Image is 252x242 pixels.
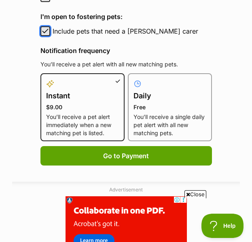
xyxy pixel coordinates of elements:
iframe: Help Scout Beacon - Open [201,214,244,238]
h4: I'm open to fostering pets: [40,12,212,21]
img: consumer-privacy-logo.png [1,1,7,7]
label: Include pets that need a [PERSON_NAME] carer [53,26,212,36]
h4: Instant [46,90,119,102]
span: Close [184,190,206,198]
span: Go to Payment [103,151,149,161]
p: You’ll receive a pet alert immediately when a new matching pet is listed. [46,113,119,137]
p: You’ll receive a pet alert with all new matching pets. [40,60,212,68]
p: You’ll receive a single daily pet alert with all new matching pets. [133,113,206,137]
p: $9.00 [46,103,119,111]
p: Free [133,103,206,111]
h4: Daily [133,90,206,102]
h4: Notification frequency [40,46,212,55]
button: Go to Payment [40,146,212,166]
